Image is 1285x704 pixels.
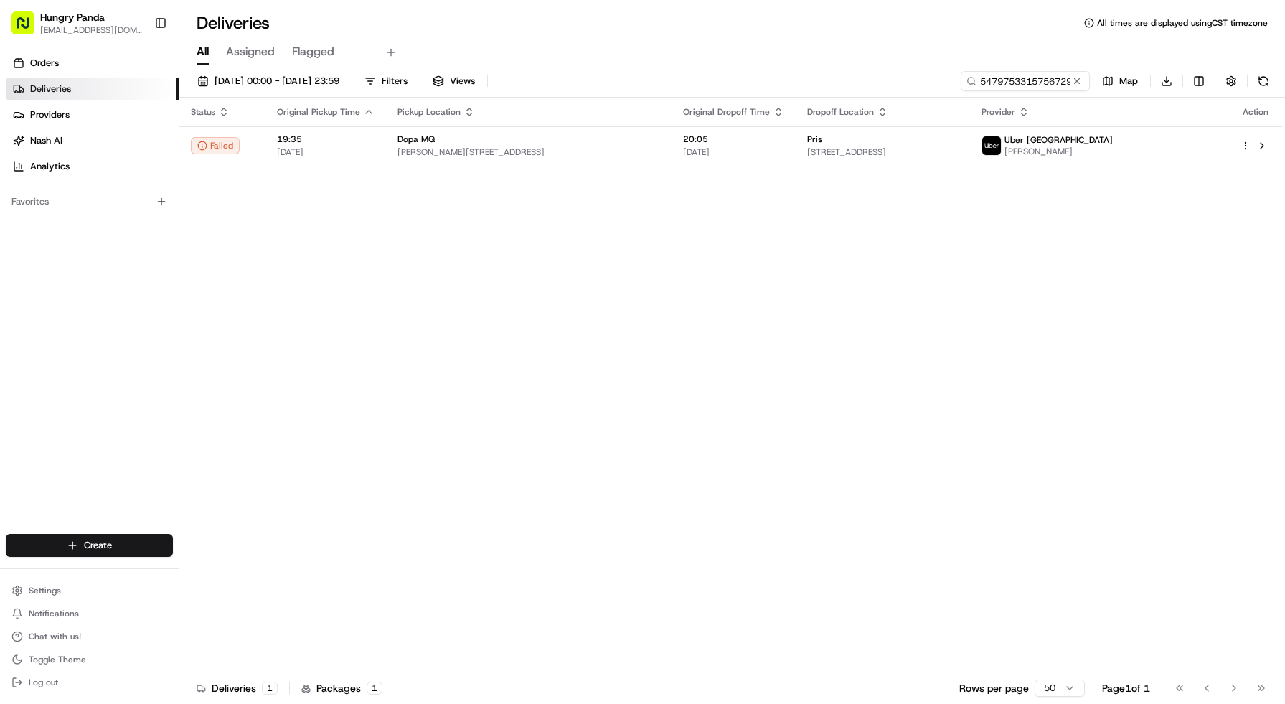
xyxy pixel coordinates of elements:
[292,43,334,60] span: Flagged
[191,106,215,118] span: Status
[6,672,173,693] button: Log out
[1119,75,1138,88] span: Map
[277,133,375,145] span: 19:35
[982,106,1015,118] span: Provider
[450,75,475,88] span: Views
[358,71,414,91] button: Filters
[215,75,339,88] span: [DATE] 00:00 - [DATE] 23:59
[426,71,481,91] button: Views
[30,57,59,70] span: Orders
[982,136,1001,155] img: uber-new-logo.jpeg
[6,626,173,647] button: Chat with us!
[397,146,660,158] span: [PERSON_NAME][STREET_ADDRESS]
[262,682,278,695] div: 1
[382,75,408,88] span: Filters
[6,78,179,100] a: Deliveries
[226,43,275,60] span: Assigned
[807,133,822,145] span: Pris
[197,43,209,60] span: All
[6,534,173,557] button: Create
[277,106,360,118] span: Original Pickup Time
[30,134,62,147] span: Nash AI
[6,6,149,40] button: Hungry Panda[EMAIL_ADDRESS][DOMAIN_NAME]
[6,155,179,178] a: Analytics
[1253,71,1274,91] button: Refresh
[961,71,1090,91] input: Type to search
[191,71,346,91] button: [DATE] 00:00 - [DATE] 23:59
[29,608,79,619] span: Notifications
[6,604,173,624] button: Notifications
[277,146,375,158] span: [DATE]
[29,585,61,596] span: Settings
[6,129,179,152] a: Nash AI
[29,654,86,665] span: Toggle Theme
[191,137,240,154] button: Failed
[301,681,382,695] div: Packages
[1096,71,1144,91] button: Map
[959,681,1029,695] p: Rows per page
[807,146,959,158] span: [STREET_ADDRESS]
[6,649,173,670] button: Toggle Theme
[1102,681,1150,695] div: Page 1 of 1
[1004,134,1113,146] span: Uber [GEOGRAPHIC_DATA]
[84,539,112,552] span: Create
[197,681,278,695] div: Deliveries
[6,190,173,213] div: Favorites
[397,106,461,118] span: Pickup Location
[30,83,71,95] span: Deliveries
[1097,17,1268,29] span: All times are displayed using CST timezone
[683,146,784,158] span: [DATE]
[807,106,874,118] span: Dropoff Location
[30,160,70,173] span: Analytics
[29,631,81,642] span: Chat with us!
[683,106,770,118] span: Original Dropoff Time
[397,133,435,145] span: Dopa MQ
[30,108,70,121] span: Providers
[683,133,784,145] span: 20:05
[197,11,270,34] h1: Deliveries
[6,52,179,75] a: Orders
[29,677,58,688] span: Log out
[1004,146,1113,157] span: [PERSON_NAME]
[1241,106,1271,118] div: Action
[367,682,382,695] div: 1
[6,103,179,126] a: Providers
[6,581,173,601] button: Settings
[40,24,143,36] button: [EMAIL_ADDRESS][DOMAIN_NAME]
[40,10,105,24] button: Hungry Panda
